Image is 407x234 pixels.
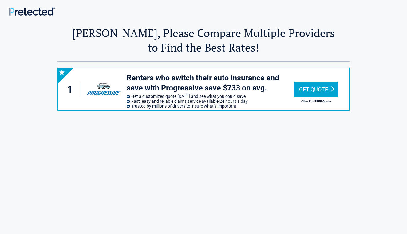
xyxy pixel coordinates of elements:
[127,99,294,104] li: Fast, easy and reliable claims service available 24 hours a day
[9,7,55,16] img: Main Logo
[127,94,294,99] li: Get a customized quote [DATE] and see what you could save
[84,80,124,99] img: progressive's logo
[127,73,294,93] h3: Renters who switch their auto insurance and save with Progressive save $733 on avg.
[127,104,294,109] li: Trusted by millions of drivers to insure what’s important
[294,100,338,103] h2: Click For FREE Quote
[64,82,79,96] div: 1
[57,26,350,55] h2: [PERSON_NAME], Please Compare Multiple Providers to Find the Best Rates!
[294,82,338,97] div: Get Quote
